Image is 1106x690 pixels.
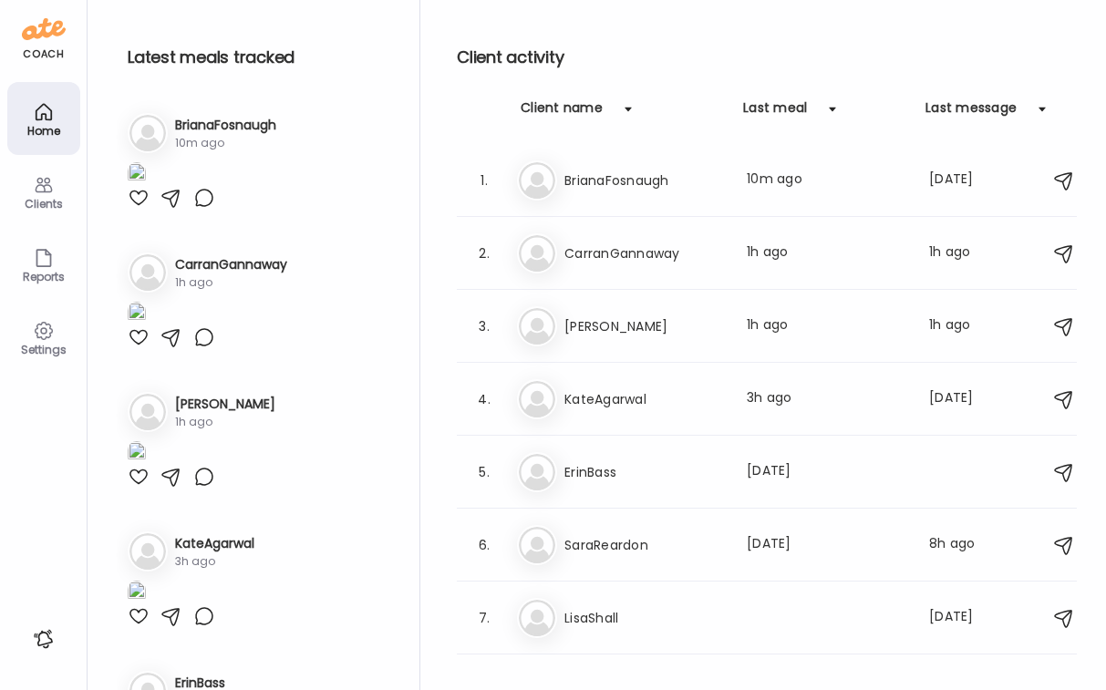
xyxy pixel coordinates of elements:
div: [DATE] [747,534,907,556]
h3: CarranGannaway [564,242,725,264]
div: 2. [473,242,495,264]
div: [DATE] [929,170,1000,191]
div: 1h ago [929,242,1000,264]
h2: Latest meals tracked [128,44,390,71]
div: [DATE] [929,607,1000,629]
h3: BrianaFosnaugh [175,116,276,135]
div: 7. [473,607,495,629]
h2: Client activity [457,44,1086,71]
img: bg-avatar-default.svg [519,454,555,490]
div: Settings [11,344,77,355]
img: bg-avatar-default.svg [519,527,555,563]
img: bg-avatar-default.svg [129,115,166,151]
div: Client name [521,98,603,128]
h3: KateAgarwal [564,388,725,410]
h3: LisaShall [564,607,725,629]
img: ate [22,15,66,44]
h3: BrianaFosnaugh [564,170,725,191]
img: images%2FBSFQB00j0rOawWNVf4SvQtxQl562%2FoVJQ7KCDCwnwRVCKUEIr%2FrNGvdD8UWFXHSx73jX1o_1080 [128,581,146,605]
div: 1. [473,170,495,191]
div: 3. [473,315,495,337]
div: coach [23,46,64,62]
div: 10m ago [747,170,907,191]
div: 1h ago [747,242,907,264]
div: Reports [11,271,77,283]
img: images%2FXKIh3wwHSkanieFEXC1qNVQ7J872%2FAq3qJrhgaovu63iZWsX4%2FbaHz7waoQQHhiwCsfvGJ_1080 [128,162,146,187]
h3: CarranGannaway [175,255,287,274]
div: 1h ago [747,315,907,337]
img: bg-avatar-default.svg [519,381,555,417]
div: [DATE] [929,388,1000,410]
div: 6. [473,534,495,556]
div: Last message [925,98,1017,128]
img: bg-avatar-default.svg [129,533,166,570]
img: bg-avatar-default.svg [519,600,555,636]
img: bg-avatar-default.svg [129,254,166,291]
div: 5. [473,461,495,483]
div: Last meal [743,98,807,128]
img: images%2Fmls5gikZwJfCZifiAnIYr4gr8zN2%2FyDLPI0gaS3sQdDSQY9t3%2F1apPjtcom70KpIKYdU6d_1080 [128,441,146,466]
div: 1h ago [175,414,275,430]
img: images%2FKkOFNasss1NKMjzDX2ZYA4Skty62%2FaZAJdbvyMiDsWkQiz6pB%2FU6yHr1X1XaX340meg6fu_1080 [128,302,146,326]
img: bg-avatar-default.svg [519,162,555,199]
img: bg-avatar-default.svg [519,235,555,272]
h3: ErinBass [564,461,725,483]
div: 3h ago [747,388,907,410]
h3: [PERSON_NAME] [175,395,275,414]
div: 10m ago [175,135,276,151]
img: bg-avatar-default.svg [519,308,555,345]
img: bg-avatar-default.svg [129,394,166,430]
h3: KateAgarwal [175,534,254,553]
div: [DATE] [747,461,907,483]
div: 8h ago [929,534,1000,556]
div: Clients [11,198,77,210]
h3: SaraReardon [564,534,725,556]
h3: [PERSON_NAME] [564,315,725,337]
div: Home [11,125,77,137]
div: 1h ago [175,274,287,291]
div: 4. [473,388,495,410]
div: 3h ago [175,553,254,570]
div: 1h ago [929,315,1000,337]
